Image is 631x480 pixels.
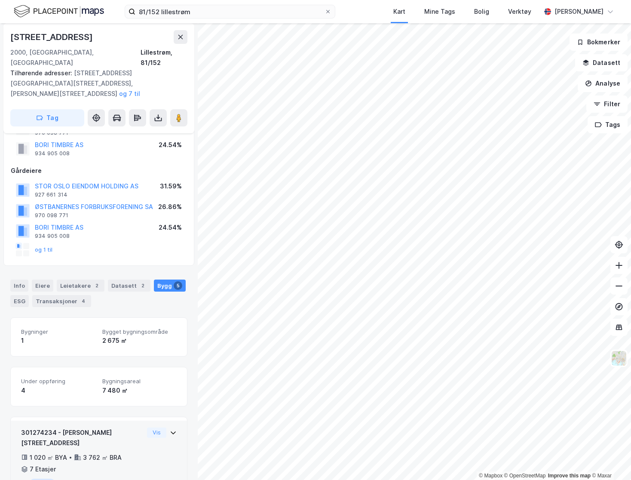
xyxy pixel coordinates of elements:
div: • [69,454,72,461]
div: Kart [393,6,405,17]
a: Improve this map [548,473,591,479]
div: Datasett [108,280,150,292]
input: Søk på adresse, matrikkel, gårdeiere, leietakere eller personer [135,5,325,18]
div: 4 [21,385,95,396]
a: Mapbox [479,473,502,479]
div: Verktøy [508,6,531,17]
div: Gårdeiere [11,166,187,176]
div: 26.86% [158,202,182,212]
div: Eiere [32,280,53,292]
div: [PERSON_NAME] [554,6,603,17]
div: 1 020 ㎡ BYA [30,452,67,463]
div: 934 905 008 [35,150,70,157]
div: Info [10,280,28,292]
button: Filter [586,95,628,113]
div: Bygg [154,280,186,292]
div: Lillestrøm, 81/152 [141,47,187,68]
div: 301274234 - [PERSON_NAME][STREET_ADDRESS] [21,428,144,448]
img: logo.f888ab2527a4732fd821a326f86c7f29.svg [14,4,104,19]
button: Tag [10,109,84,126]
div: [STREET_ADDRESS][GEOGRAPHIC_DATA][STREET_ADDRESS], [PERSON_NAME][STREET_ADDRESS] [10,68,181,99]
div: Transaksjoner [32,295,91,307]
div: 3 762 ㎡ BRA [83,452,122,463]
div: 970 098 771 [35,212,68,219]
div: 2 [138,281,147,290]
span: Bygninger [21,328,95,335]
iframe: Chat Widget [588,439,631,480]
div: [STREET_ADDRESS] [10,30,95,44]
img: Z [611,350,627,366]
div: 24.54% [159,222,182,233]
div: 927 661 314 [35,191,67,198]
div: 934 905 008 [35,233,70,240]
div: 2 [92,281,101,290]
div: 7 Etasjer [30,464,56,474]
button: Datasett [575,54,628,71]
div: 24.54% [159,140,182,150]
div: 5 [174,281,182,290]
span: Tilhørende adresser: [10,69,74,77]
div: 1 [21,335,95,346]
button: Analyse [578,75,628,92]
div: 2000, [GEOGRAPHIC_DATA], [GEOGRAPHIC_DATA] [10,47,141,68]
div: 7 480 ㎡ [102,385,177,396]
button: Bokmerker [570,34,628,51]
span: Under oppføring [21,378,95,385]
div: ESG [10,295,29,307]
button: Vis [147,428,166,438]
div: Mine Tags [424,6,455,17]
div: 2 675 ㎡ [102,335,177,346]
a: OpenStreetMap [504,473,546,479]
div: Leietakere [57,280,104,292]
span: Bygget bygningsområde [102,328,177,335]
div: Bolig [474,6,489,17]
div: 4 [79,297,88,305]
div: 31.59% [160,181,182,191]
span: Bygningsareal [102,378,177,385]
button: Tags [588,116,628,133]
